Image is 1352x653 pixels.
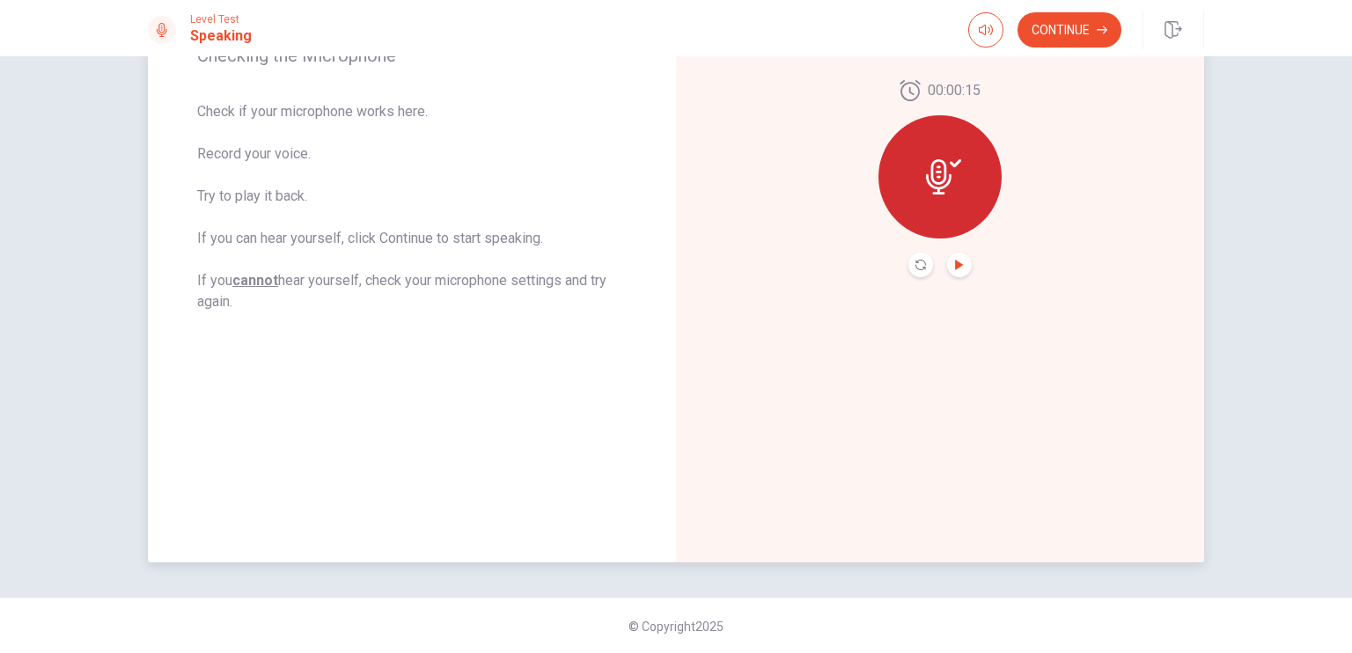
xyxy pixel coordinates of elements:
button: Record Again [908,253,933,277]
u: cannot [232,272,278,289]
span: 00:00:15 [928,80,981,101]
span: © Copyright 2025 [628,620,724,634]
button: Play Audio [947,253,972,277]
button: Continue [1018,12,1121,48]
span: Check if your microphone works here. Record your voice. Try to play it back. If you can hear your... [197,101,627,312]
h1: Speaking [190,26,252,47]
span: Level Test [190,13,252,26]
